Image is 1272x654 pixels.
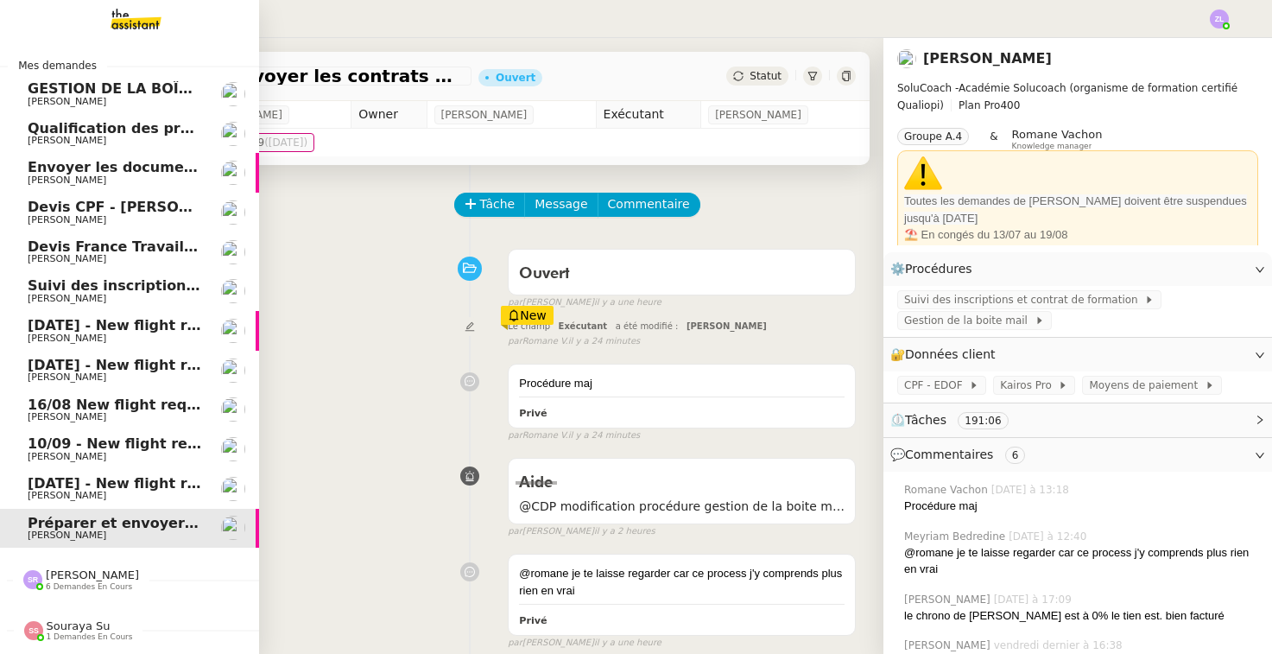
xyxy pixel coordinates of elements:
img: users%2FC9SBsJ0duuaSgpQFj5LgoEX8n0o2%2Favatar%2Fec9d51b8-9413-4189-adfb-7be4d8c96a3c [221,477,245,501]
span: false [508,241,536,255]
span: Le champ [508,321,550,331]
span: [PERSON_NAME] [28,135,106,146]
span: a été modifié : [616,321,679,331]
span: Devis France Travail - Mme Talbi [28,238,278,255]
span: Romane Vachon [904,482,991,498]
span: [DATE] à 13:18 [991,482,1073,498]
button: Commentaire [598,193,700,217]
span: [PERSON_NAME] [28,333,106,344]
span: [PERSON_NAME] [687,321,767,331]
span: & [990,128,997,150]
div: ⚙️Procédures [883,252,1272,286]
span: il y a une heure [594,295,661,310]
span: par [508,524,522,539]
span: Qualification des prospects entrants pour Solucoach- [DATE] [28,120,499,137]
span: Statut [750,70,782,82]
span: il y a une heure [594,636,661,651]
span: Meyriam Bedredine [904,529,1009,544]
span: Toutes les demandes de [PERSON_NAME] doivent être suspendues jusqu'à [DATE] [904,155,1251,225]
div: Procédure maj [519,375,845,392]
span: ([DATE]) [264,137,307,149]
span: Commentaire [608,194,690,214]
span: ⏲️ [890,413,1022,427]
img: users%2FvXkuctLX0wUbD4cA8OSk7KI5fra2%2Favatar%2F858bcb8a-9efe-43bf-b7a6-dc9f739d6e70 [221,161,245,185]
a: [PERSON_NAME] [923,50,1052,67]
span: par [508,334,522,349]
div: Ouvert [496,73,535,83]
nz-tag: 6 [1005,447,1026,464]
div: New [501,306,554,325]
span: false [508,546,536,560]
span: Plan Pro [959,99,1000,111]
img: users%2FvXkuctLX0wUbD4cA8OSk7KI5fra2%2Favatar%2F858bcb8a-9efe-43bf-b7a6-dc9f739d6e70 [221,240,245,264]
span: Tâches [905,413,946,427]
span: [PERSON_NAME] [28,293,106,304]
div: Réside à présent à LyonBinôme - Zoé & [PERSON_NAME] [904,244,1251,261]
span: SoluCoach -Académie Solucoach (organisme de formation certifié Qualiopi) [897,82,1237,111]
span: CPF - EDOF [904,377,969,394]
span: [PERSON_NAME] [28,253,106,264]
span: [DATE] à 17:09 [994,592,1075,607]
span: Suivi des inscriptions et contrats de formation [28,277,390,294]
span: [PERSON_NAME] [904,638,994,653]
span: [PERSON_NAME] [28,96,106,107]
span: 💬 [890,448,1032,461]
td: Owner [351,101,427,129]
span: Procédures [905,262,972,276]
small: Romane V. [508,334,640,349]
span: Devis CPF - [PERSON_NAME] [28,199,249,215]
b: Privé [519,615,547,626]
span: Préparer et envoyer les contrats de formation [90,67,465,85]
div: Procédure maj [904,498,1258,515]
b: Privé [519,408,547,419]
span: Ouvert [519,266,570,282]
img: 26a0-fe0f@2x.png [904,155,942,193]
div: ⛱️ En congés du 13/07 au 19/08 [904,226,1251,244]
div: @romane je te laisse regarder car ce process j'y comprends plus rien en vrai [519,565,845,599]
small: [PERSON_NAME] [508,295,661,310]
span: [PERSON_NAME] [28,175,106,186]
span: par [508,295,522,310]
span: [PERSON_NAME] [28,411,106,422]
span: Préparer et envoyer les contrats de formation [28,515,387,531]
span: @CDP modification procédure gestion de la boite mail stp [519,497,845,517]
span: par [508,429,522,443]
span: Souraya Su [47,619,111,632]
span: [DATE] à 12:40 [1009,529,1090,544]
img: svg [24,621,43,640]
span: [DATE] - New flight request - [PERSON_NAME] [28,357,384,373]
span: Moyens de paiement [1089,377,1204,394]
span: 16/08 New flight request - a b [28,397,260,413]
span: Commentaires [905,448,993,461]
span: [PERSON_NAME] [715,106,801,124]
img: users%2FC9SBsJ0duuaSgpQFj5LgoEX8n0o2%2Favatar%2Fec9d51b8-9413-4189-adfb-7be4d8c96a3c [221,397,245,422]
div: 🔐Données client [883,338,1272,371]
span: 1 demandes en cours [47,632,133,642]
span: [PERSON_NAME] [28,371,106,383]
span: 10/09 - New flight request - [PERSON_NAME] [28,435,375,452]
div: le chrono de [PERSON_NAME] est à 0% le tien est. bien facturé [904,607,1258,625]
span: il y a 24 minutes [568,334,641,349]
img: users%2FvXkuctLX0wUbD4cA8OSk7KI5fra2%2Favatar%2F858bcb8a-9efe-43bf-b7a6-dc9f739d6e70 [221,200,245,225]
img: users%2FC9SBsJ0duuaSgpQFj5LgoEX8n0o2%2Favatar%2Fec9d51b8-9413-4189-adfb-7be4d8c96a3c [221,319,245,343]
img: users%2FC9SBsJ0duuaSgpQFj5LgoEX8n0o2%2Favatar%2Fec9d51b8-9413-4189-adfb-7be4d8c96a3c [221,437,245,461]
span: 🔐 [890,345,1003,365]
span: Exécutant [559,321,608,331]
span: Envoyer les documents requis pour la formation [28,159,403,175]
img: users%2FvXkuctLX0wUbD4cA8OSk7KI5fra2%2Favatar%2F858bcb8a-9efe-43bf-b7a6-dc9f739d6e70 [221,82,245,106]
img: svg [23,570,42,589]
span: Tâche [480,194,516,214]
span: Romane Vachon [1012,128,1103,141]
span: il y a 24 minutes [568,429,641,443]
span: vendredi dernier à 16:38 [994,638,1126,653]
nz-tag: Groupe A.4 [897,128,969,145]
img: users%2FvXkuctLX0wUbD4cA8OSk7KI5fra2%2Favatar%2F858bcb8a-9efe-43bf-b7a6-dc9f739d6e70 [221,122,245,146]
span: false [508,450,536,464]
span: 6 demandes en cours [46,582,132,592]
span: Données client [905,347,996,361]
span: GESTION DE LA BOÎTE MAIL* - [DATE] * [28,80,328,97]
nz-tag: 191:06 [958,412,1008,429]
span: Gestion de la boite mail [904,312,1035,329]
img: users%2FvXkuctLX0wUbD4cA8OSk7KI5fra2%2Favatar%2F858bcb8a-9efe-43bf-b7a6-dc9f739d6e70 [221,279,245,303]
button: Tâche [454,193,526,217]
